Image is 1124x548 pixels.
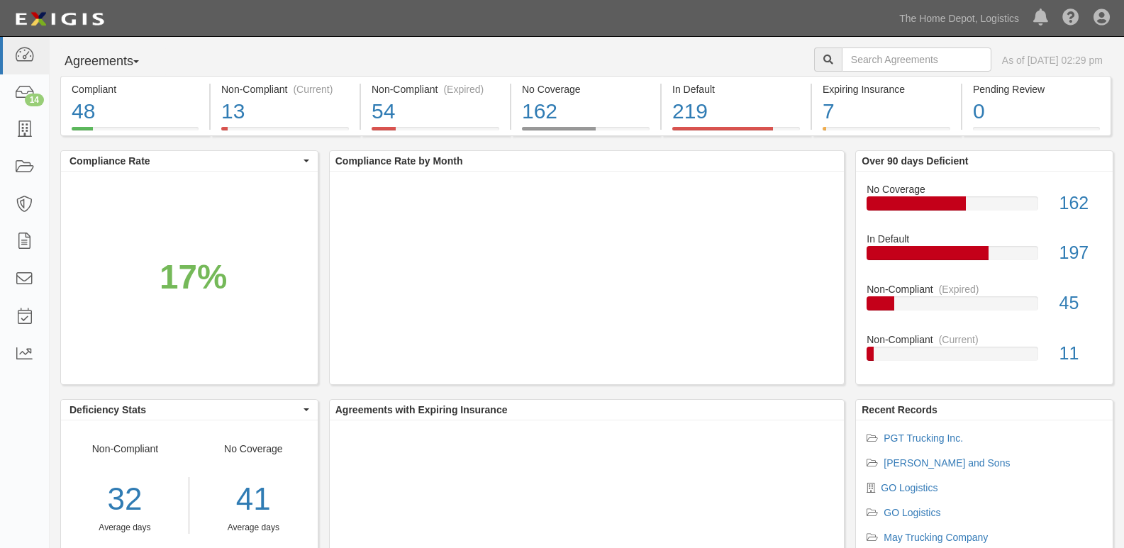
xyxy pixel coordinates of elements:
[939,282,979,296] div: (Expired)
[200,477,307,522] div: 41
[1049,191,1113,216] div: 162
[211,127,360,138] a: Non-Compliant(Current)13
[867,182,1102,233] a: No Coverage162
[69,154,300,168] span: Compliance Rate
[69,403,300,417] span: Deficiency Stats
[61,151,318,171] button: Compliance Rate
[856,282,1113,296] div: Non-Compliant
[372,82,499,96] div: Non-Compliant (Expired)
[862,155,968,167] b: Over 90 days Deficient
[884,432,963,444] a: PGT Trucking Inc.
[867,332,1102,372] a: Non-Compliant(Current)11
[522,82,650,96] div: No Coverage
[973,82,1100,96] div: Pending Review
[61,400,318,420] button: Deficiency Stats
[812,127,961,138] a: Expiring Insurance7
[881,482,937,493] a: GO Logistics
[1062,10,1079,27] i: Help Center - Complianz
[884,507,940,518] a: GO Logistics
[823,82,950,96] div: Expiring Insurance
[939,332,979,347] div: (Current)
[672,96,800,127] div: 219
[1049,341,1113,367] div: 11
[823,96,950,127] div: 7
[511,127,660,138] a: No Coverage162
[61,477,189,522] div: 32
[1002,53,1103,67] div: As of [DATE] 02:29 pm
[335,155,463,167] b: Compliance Rate by Month
[200,522,307,534] div: Average days
[856,332,1113,347] div: Non-Compliant
[335,404,508,415] b: Agreements with Expiring Insurance
[867,282,1102,332] a: Non-Compliant(Expired)45
[973,96,1100,127] div: 0
[160,253,227,301] div: 17%
[443,82,484,96] div: (Expired)
[11,6,108,32] img: logo-5460c22ac91f19d4615b14bd174203de0afe785f0fc80cf4dbbc73dc1793850b.png
[1049,240,1113,266] div: 197
[361,127,510,138] a: Non-Compliant(Expired)54
[60,47,167,76] button: Agreements
[884,532,988,543] a: May Trucking Company
[672,82,800,96] div: In Default
[221,82,349,96] div: Non-Compliant (Current)
[892,4,1026,33] a: The Home Depot, Logistics
[61,522,189,534] div: Average days
[72,96,199,127] div: 48
[867,232,1102,282] a: In Default197
[522,96,650,127] div: 162
[662,127,811,138] a: In Default219
[221,96,349,127] div: 13
[884,457,1010,469] a: [PERSON_NAME] and Sons
[862,404,937,415] b: Recent Records
[842,47,991,72] input: Search Agreements
[72,82,199,96] div: Compliant
[856,232,1113,246] div: In Default
[856,182,1113,196] div: No Coverage
[372,96,499,127] div: 54
[60,127,209,138] a: Compliant48
[962,127,1111,138] a: Pending Review0
[25,94,44,106] div: 14
[293,82,333,96] div: (Current)
[1049,291,1113,316] div: 45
